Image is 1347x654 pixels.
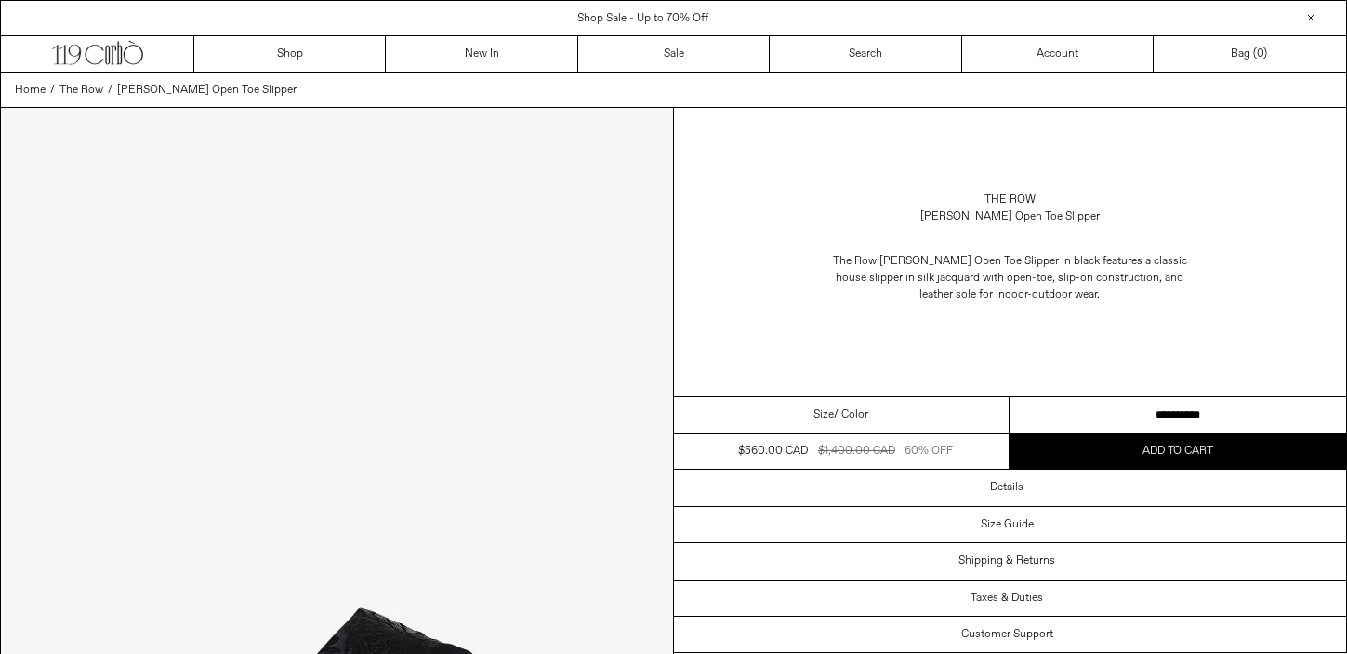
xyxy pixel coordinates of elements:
[990,481,1023,494] h3: Details
[59,83,103,98] span: The Row
[770,36,961,72] a: Search
[1010,434,1346,469] button: Add to cart
[961,628,1053,641] h3: Customer Support
[15,82,46,99] a: Home
[920,208,1100,225] div: [PERSON_NAME] Open Toe Slipper
[578,36,770,72] a: Sale
[981,518,1034,531] h3: Size Guide
[824,244,1195,313] p: The Row [PERSON_NAME] Open Toe Slipper in black features a classic h
[818,443,895,460] div: $1,400.00 CAD
[117,82,297,99] a: [PERSON_NAME] Open Toe Slipper
[962,36,1154,72] a: Account
[1154,36,1345,72] a: Bag ()
[50,82,55,99] span: /
[1257,46,1267,62] span: )
[1142,444,1213,459] span: Add to cart
[958,554,1055,567] h3: Shipping & Returns
[1257,47,1263,61] span: 0
[842,271,1183,302] span: ouse slipper in silk jacquard with open-toe, slip-on construction, and leather sole for indoor-ou...
[813,407,834,423] span: Size
[108,82,112,99] span: /
[386,36,577,72] a: New In
[15,83,46,98] span: Home
[59,82,103,99] a: The Row
[738,443,808,460] div: $560.00 CAD
[194,36,386,72] a: Shop
[984,192,1036,208] a: The Row
[971,592,1043,605] h3: Taxes & Duties
[905,443,953,460] div: 60% OFF
[577,11,708,26] a: Shop Sale - Up to 70% Off
[117,83,297,98] span: [PERSON_NAME] Open Toe Slipper
[834,407,868,423] span: / Color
